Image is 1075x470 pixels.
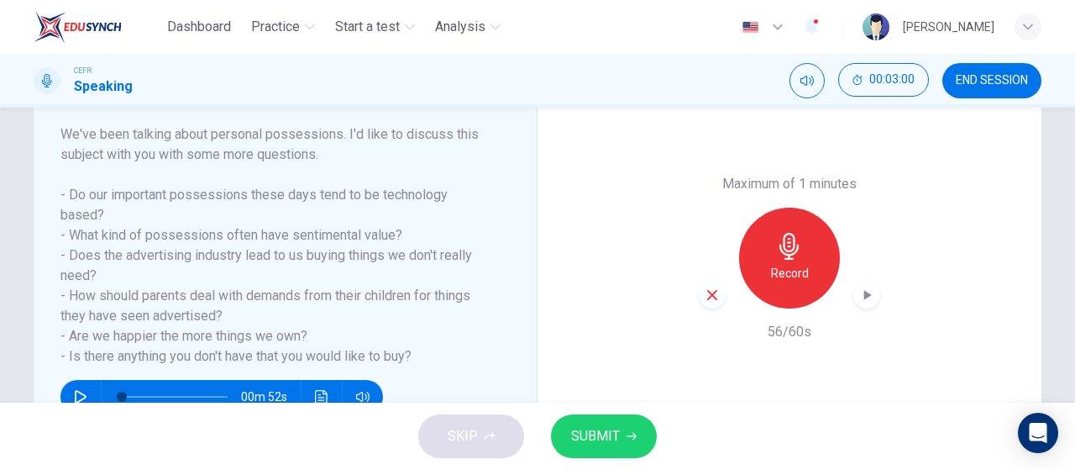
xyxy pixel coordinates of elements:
[74,77,133,97] h1: Speaking
[903,17,994,37] div: [PERSON_NAME]
[167,17,231,37] span: Dashboard
[34,10,122,44] img: EduSynch logo
[863,13,889,40] img: Profile picture
[768,322,811,342] h6: 56/60s
[34,10,160,44] a: EduSynch logo
[838,63,929,98] div: Hide
[1018,413,1058,453] div: Open Intercom Messenger
[244,12,322,42] button: Practice
[308,380,335,414] button: Click to see the audio transcription
[551,415,657,458] button: SUBMIT
[771,263,809,283] h6: Record
[571,425,620,448] span: SUBMIT
[869,73,915,87] span: 00:03:00
[160,12,238,42] button: Dashboard
[328,12,422,42] button: Start a test
[740,21,761,34] img: en
[789,63,825,98] div: Mute
[739,208,840,309] button: Record
[722,174,857,194] h6: Maximum of 1 minutes
[241,380,301,414] span: 00m 52s
[435,17,485,37] span: Analysis
[956,74,1028,87] span: END SESSION
[942,63,1041,98] button: END SESSION
[335,17,400,37] span: Start a test
[74,65,92,77] span: CEFR
[428,12,507,42] button: Analysis
[60,124,490,367] h6: We've been talking about personal possessions. I'd like to discuss this subject with you with som...
[838,63,929,97] button: 00:03:00
[251,17,300,37] span: Practice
